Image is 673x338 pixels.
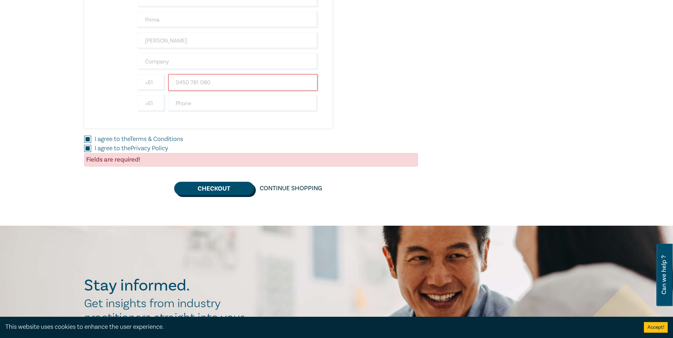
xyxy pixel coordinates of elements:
[138,11,318,28] input: First Name*
[138,32,318,49] input: Last Name*
[661,248,667,302] span: Can we help ?
[254,182,328,195] a: Continue Shopping
[95,135,183,144] label: I agree to the
[130,135,183,143] a: Terms & Conditions
[131,144,168,152] a: Privacy Policy
[168,95,318,112] input: Phone
[138,53,318,70] input: Company
[644,322,668,333] button: Accept cookies
[84,153,418,167] div: Fields are required!
[95,144,168,153] label: I agree to the
[138,74,165,91] input: +61
[168,74,318,91] input: Mobile*
[138,95,165,112] input: +61
[174,182,254,195] button: Checkout
[84,276,252,295] h2: Stay informed.
[5,322,633,332] div: This website uses cookies to enhance the user experience.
